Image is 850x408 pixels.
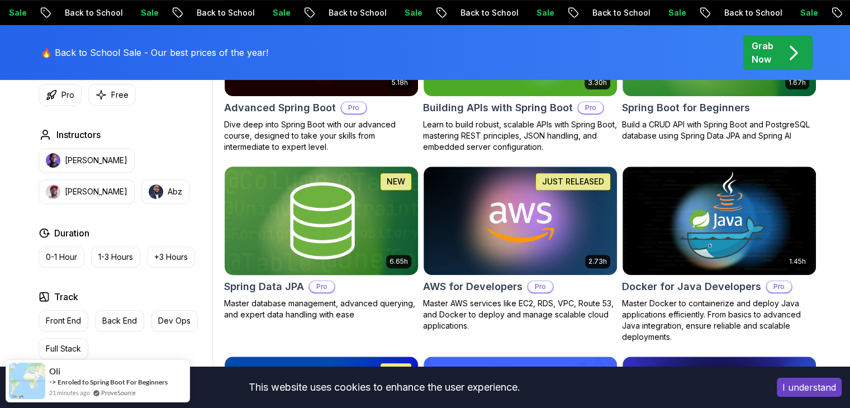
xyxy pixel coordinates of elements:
p: Sale [550,7,586,18]
button: instructor imgAbz [141,179,189,204]
a: AWS for Developers card2.73hJUST RELEASEDAWS for DevelopersProMaster AWS services like EC2, RDS, ... [423,166,618,331]
p: 1.45h [789,257,806,266]
p: 1.67h [789,78,806,87]
img: AWS for Developers card [424,167,617,275]
p: Pro [310,281,334,292]
p: Back to School [342,7,418,18]
p: NEW [387,176,405,187]
h2: Spring Data JPA [224,279,304,295]
p: Full Stack [46,343,81,354]
img: instructor img [46,184,60,199]
p: Sale [154,7,190,18]
button: +3 Hours [147,246,195,268]
button: Back End [95,310,144,331]
button: Free [88,84,136,106]
img: Spring Data JPA card [220,164,422,277]
p: Pro [528,281,553,292]
p: Grab Now [752,39,773,66]
p: 1-3 Hours [98,252,133,263]
p: 2.73h [588,257,607,266]
h2: Building APIs with Spring Boot [423,100,573,116]
p: Front End [46,315,81,326]
button: Pro [39,84,82,106]
p: +3 Hours [154,252,188,263]
p: Back to School [738,7,814,18]
p: 3.30h [588,78,607,87]
a: Docker for Java Developers card1.45hDocker for Java DevelopersProMaster Docker to containerize an... [622,166,816,343]
p: Master database management, advanced querying, and expert data handling with ease [224,298,419,320]
img: provesource social proof notification image [9,363,45,399]
p: Sale [418,7,454,18]
h2: Docker for Java Developers [622,279,761,295]
p: Back to School [78,7,154,18]
a: ProveSource [101,388,136,397]
span: oli [49,367,60,376]
p: Pro [61,89,74,101]
button: Dev Ops [151,310,198,331]
button: Full Stack [39,338,88,359]
p: Master AWS services like EC2, RDS, VPC, Route 53, and Docker to deploy and manage scalable cloud ... [423,298,618,331]
h2: Duration [54,226,89,240]
p: Free [111,89,129,101]
p: Back to School [606,7,682,18]
h2: Track [54,290,78,303]
p: [PERSON_NAME] [65,155,127,166]
p: Back to School [474,7,550,18]
p: Master Docker to containerize and deploy Java applications efficiently. From basics to advanced J... [622,298,816,343]
img: Docker for Java Developers card [623,167,816,275]
p: Abz [168,186,182,197]
p: Pro [767,281,791,292]
p: Back to School [210,7,286,18]
p: Pro [578,102,603,113]
h2: Instructors [56,128,101,141]
p: 🔥 Back to School Sale - Our best prices of the year! [41,46,268,59]
p: Build a CRUD API with Spring Boot and PostgreSQL database using Spring Data JPA and Spring AI [622,119,816,141]
h2: Spring Boot for Beginners [622,100,750,116]
img: instructor img [46,153,60,168]
p: JUST RELEASED [542,176,604,187]
h2: Advanced Spring Boot [224,100,336,116]
p: Dev Ops [158,315,191,326]
div: This website uses cookies to enhance the user experience. [8,375,760,400]
button: Front End [39,310,88,331]
p: Learn to build robust, scalable APIs with Spring Boot, mastering REST principles, JSON handling, ... [423,119,618,153]
p: [PERSON_NAME] [65,186,127,197]
p: Dive deep into Spring Boot with our advanced course, designed to take your skills from intermedia... [224,119,419,153]
p: 0-1 Hour [46,252,77,263]
p: Sale [286,7,322,18]
a: Spring Data JPA card6.65hNEWSpring Data JPAProMaster database management, advanced querying, and ... [224,166,419,320]
span: -> [49,377,56,386]
p: Pro [341,102,366,113]
p: 5.18h [392,78,408,87]
button: Accept cookies [777,378,842,397]
span: 21 minutes ago [49,388,90,397]
p: NEW [387,366,405,377]
button: 1-3 Hours [91,246,140,268]
h2: AWS for Developers [423,279,523,295]
p: Back End [102,315,137,326]
a: Enroled to Spring Boot For Beginners [58,377,168,387]
button: instructor img[PERSON_NAME] [39,148,135,173]
button: 0-1 Hour [39,246,84,268]
p: 6.65h [390,257,408,266]
p: Sale [682,7,718,18]
img: instructor img [149,184,163,199]
p: Sale [22,7,58,18]
p: Sale [814,7,849,18]
button: instructor img[PERSON_NAME] [39,179,135,204]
